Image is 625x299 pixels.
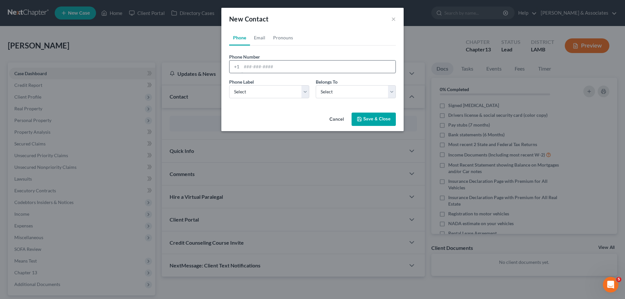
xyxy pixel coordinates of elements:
[229,15,269,23] span: New Contact
[229,30,250,46] a: Phone
[250,30,269,46] a: Email
[352,113,396,126] button: Save & Close
[229,54,260,60] span: Phone Number
[229,61,242,73] div: +1
[316,79,338,85] span: Belongs To
[324,113,349,126] button: Cancel
[603,277,618,292] iframe: Intercom live chat
[391,15,396,23] button: ×
[269,30,297,46] a: Pronouns
[229,79,254,85] span: Phone Label
[242,61,396,73] input: ###-###-####
[616,277,621,282] span: 5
